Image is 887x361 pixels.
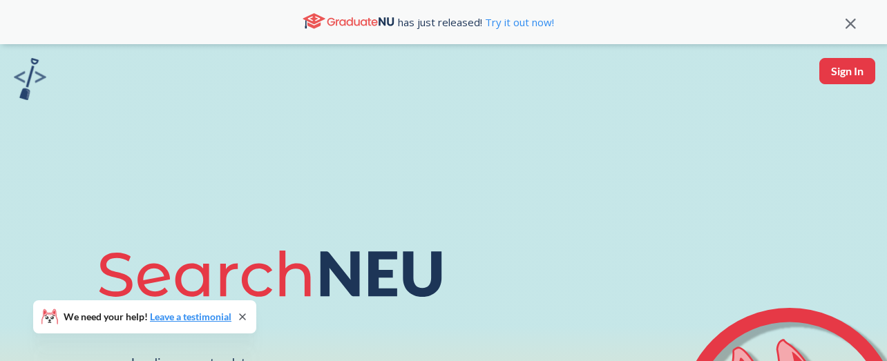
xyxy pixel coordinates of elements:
[14,58,46,104] a: sandbox logo
[819,58,875,84] button: Sign In
[150,311,231,322] a: Leave a testimonial
[14,58,46,100] img: sandbox logo
[482,15,554,29] a: Try it out now!
[64,312,231,322] span: We need your help!
[398,14,554,30] span: has just released!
